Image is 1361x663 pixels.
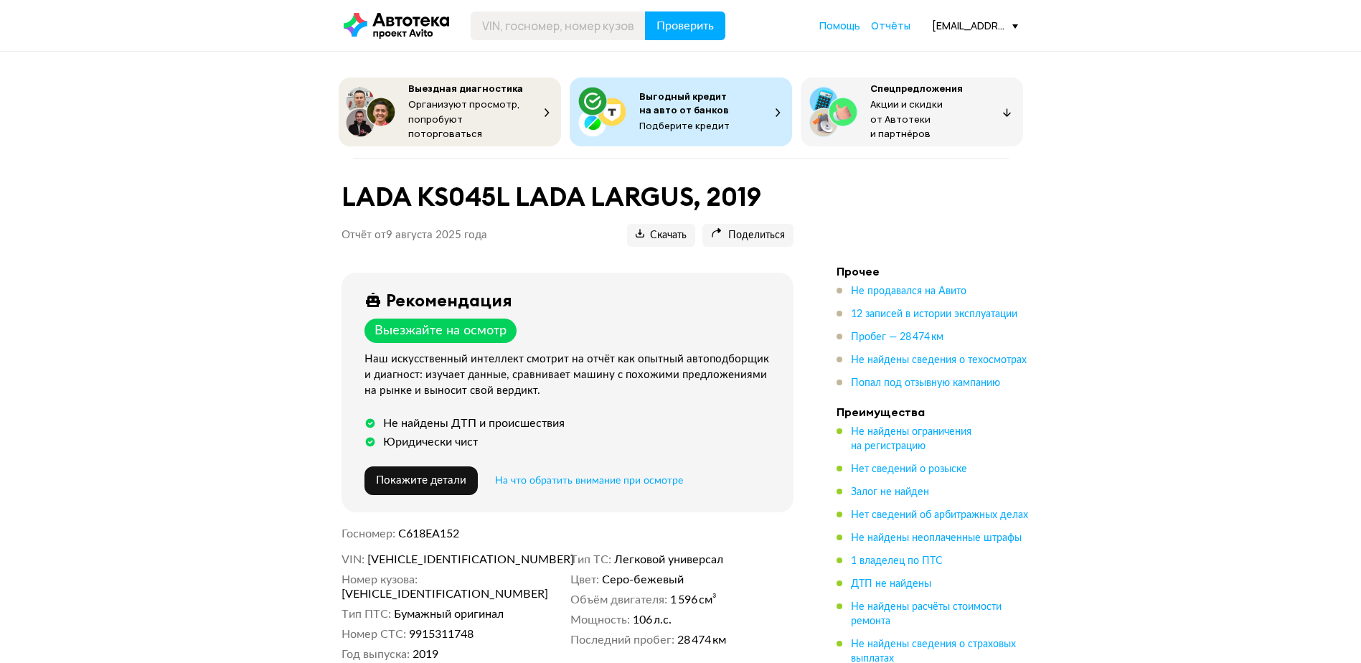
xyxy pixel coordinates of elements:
a: Помощь [819,19,860,33]
span: С618ЕА152 [398,528,459,540]
span: Не найдены неоплаченные штрафы [851,533,1022,543]
span: Серо-бежевый [602,573,684,587]
span: Выездная диагностика [408,82,523,95]
span: Бумажный оригинал [394,607,504,621]
span: Не найдены сведения о техосмотрах [851,355,1027,365]
dt: Последний пробег [570,633,674,647]
dt: Объём двигателя [570,593,667,607]
span: Нет сведений о розыске [851,464,967,474]
span: 28 474 км [677,633,726,647]
button: Проверить [645,11,725,40]
span: [VEHICLE_IDENTIFICATION_NUMBER] [342,587,507,601]
div: Не найдены ДТП и происшествия [383,416,565,431]
span: Выгодный кредит на авто от банков [639,90,729,116]
span: Спецпредложения [870,82,963,95]
button: Выездная диагностикаОрганизуют просмотр, попробуют поторговаться [339,77,561,146]
h4: Преимущества [837,405,1037,419]
span: Не продавался на Авито [851,286,966,296]
h1: LADA KS045L LADA LARGUS, 2019 [342,182,793,212]
span: 2019 [413,647,438,662]
span: Отчёты [871,19,910,32]
dt: Номер СТС [342,627,406,641]
button: Скачать [627,224,695,247]
dt: Номер кузова [342,573,418,587]
span: Скачать [636,229,687,243]
span: Покажите детали [376,475,466,486]
div: Выезжайте на осмотр [375,323,507,339]
div: Наш искусственный интеллект смотрит на отчёт как опытный автоподборщик и диагност: изучает данные... [364,352,776,399]
span: [VEHICLE_IDENTIFICATION_NUMBER] [367,552,532,567]
dt: Тип ТС [570,552,611,567]
dt: Цвет [570,573,599,587]
span: Попал под отзывную кампанию [851,378,1000,388]
span: 1 владелец по ПТС [851,556,943,566]
dt: VIN [342,552,364,567]
button: Выгодный кредит на авто от банковПодберите кредит [570,77,792,146]
span: Нет сведений об арбитражных делах [851,510,1028,520]
span: 12 записей в истории эксплуатации [851,309,1017,319]
span: 106 л.с. [633,613,672,627]
span: Организуют просмотр, попробуют поторговаться [408,98,520,140]
span: Залог не найден [851,487,929,497]
dt: Тип ПТС [342,607,391,621]
span: Не найдены ограничения на регистрацию [851,427,971,451]
span: 1 596 см³ [670,593,717,607]
span: Пробег — 28 474 км [851,332,943,342]
span: Помощь [819,19,860,32]
span: Не найдены расчёты стоимости ремонта [851,602,1002,626]
span: ДТП не найдены [851,579,931,589]
div: [EMAIL_ADDRESS][DOMAIN_NAME] [932,19,1018,32]
input: VIN, госномер, номер кузова [471,11,646,40]
span: Поделиться [711,229,785,243]
span: 9915311748 [409,627,474,641]
span: Акции и скидки от Автотеки и партнёров [870,98,943,140]
span: На что обратить внимание при осмотре [495,476,683,486]
dt: Госномер [342,527,395,541]
p: Отчёт от 9 августа 2025 года [342,228,487,243]
dt: Мощность [570,613,630,627]
span: Подберите кредит [639,119,730,132]
button: СпецпредложенияАкции и скидки от Автотеки и партнёров [801,77,1023,146]
a: Отчёты [871,19,910,33]
div: Рекомендация [386,290,512,310]
button: Покажите детали [364,466,478,495]
dt: Год выпуска [342,647,410,662]
h4: Прочее [837,264,1037,278]
button: Поделиться [702,224,793,247]
span: Проверить [656,20,714,32]
span: Легковой универсал [614,552,723,567]
div: Юридически чист [383,435,478,449]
